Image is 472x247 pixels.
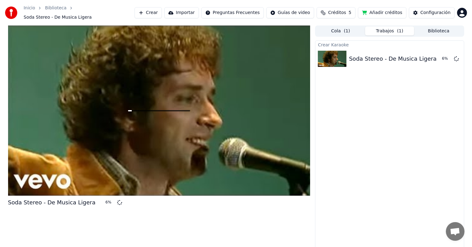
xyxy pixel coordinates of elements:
[358,7,406,18] button: Añadir créditos
[317,7,355,18] button: Créditos5
[397,28,403,34] span: ( 1 )
[24,5,35,11] a: Inicio
[164,7,199,18] button: Importar
[420,10,451,16] div: Configuración
[45,5,66,11] a: Biblioteca
[201,7,264,18] button: Preguntas Frecuentes
[105,200,115,205] div: 6 %
[5,7,17,19] img: youka
[344,28,350,34] span: ( 1 )
[24,14,92,21] span: Soda Stereo - De Musica Ligera
[349,10,351,16] span: 5
[446,222,465,241] div: Chat abierto
[409,7,455,18] button: Configuración
[365,26,414,35] button: Trabajos
[8,198,96,207] div: Soda Stereo - De Musica Ligera
[414,26,463,35] button: Biblioteca
[328,10,346,16] span: Créditos
[24,5,135,21] nav: breadcrumb
[266,7,314,18] button: Guías de video
[316,26,365,35] button: Cola
[349,54,437,63] div: Soda Stereo - De Musica Ligera
[135,7,162,18] button: Crear
[315,41,464,48] div: Crear Karaoke
[442,56,451,61] div: 6 %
